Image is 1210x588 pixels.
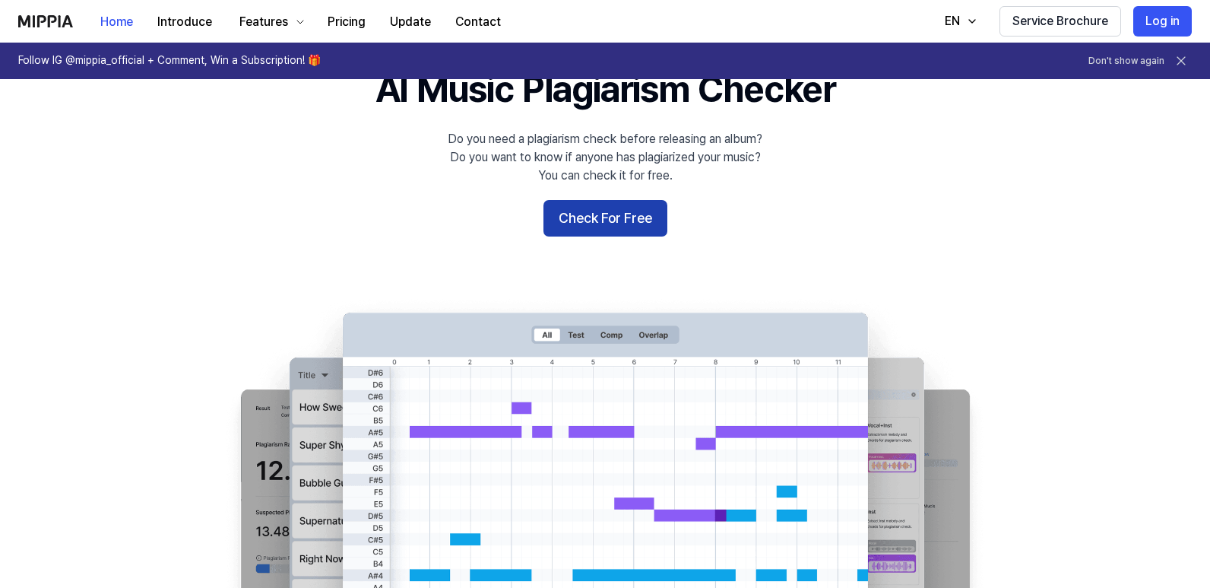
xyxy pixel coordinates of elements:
h1: Follow IG @mippia_official + Comment, Win a Subscription! 🎁 [18,53,321,68]
a: Update [378,1,443,43]
button: Home [88,7,145,37]
button: Contact [443,7,513,37]
button: Features [224,7,315,37]
h1: AI Music Plagiarism Checker [375,64,835,115]
button: EN [930,6,987,37]
button: Log in [1133,6,1192,37]
div: Do you need a plagiarism check before releasing an album? Do you want to know if anyone has plagi... [448,130,762,185]
img: logo [18,15,73,27]
button: Introduce [145,7,224,37]
button: Don't show again [1088,55,1164,68]
a: Home [88,1,145,43]
button: Service Brochure [999,6,1121,37]
div: Features [236,13,291,31]
div: EN [942,12,963,30]
button: Update [378,7,443,37]
button: Check For Free [543,200,667,237]
button: Pricing [315,7,378,37]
